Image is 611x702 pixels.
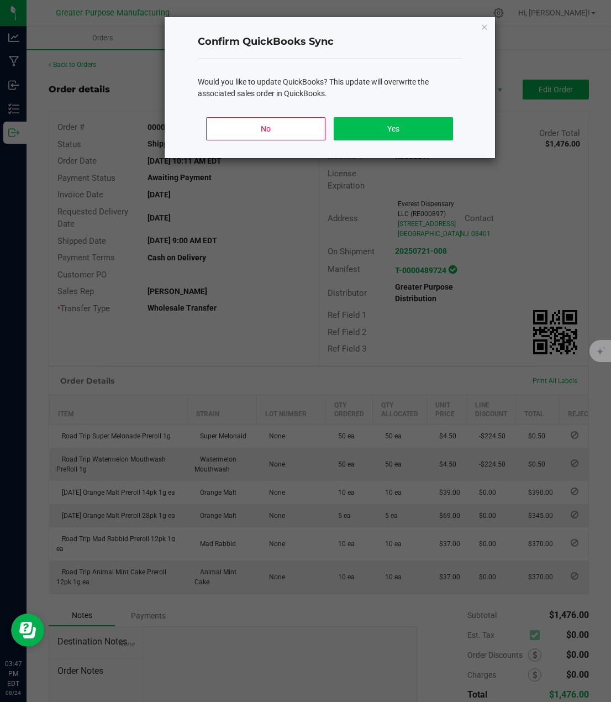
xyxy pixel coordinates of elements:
button: Close [481,20,488,33]
iframe: Resource center [11,614,44,647]
h4: Confirm QuickBooks Sync [198,35,462,49]
div: Would you like to update QuickBooks? This update will overwrite the associated sales order in Qui... [198,76,462,99]
button: No [206,117,325,140]
button: Yes [334,117,452,140]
